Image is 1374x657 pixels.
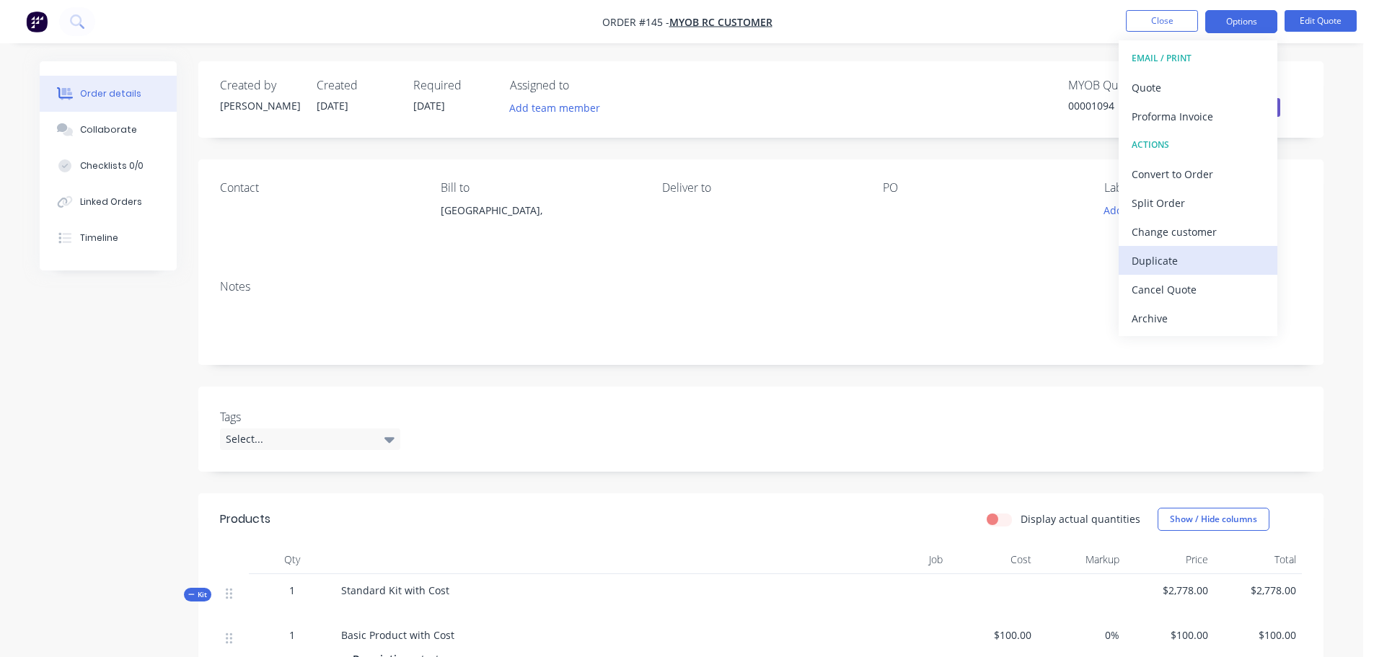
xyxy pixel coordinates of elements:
[669,15,772,29] a: MYOB RC Customer
[184,588,211,601] div: Kit
[188,589,207,600] span: Kit
[40,184,177,220] button: Linked Orders
[602,15,669,29] span: Order #145 -
[1068,79,1176,92] div: MYOB Quote #
[40,112,177,148] button: Collaborate
[249,545,335,574] div: Qty
[1125,545,1214,574] div: Price
[40,220,177,256] button: Timeline
[289,583,295,598] span: 1
[1037,545,1126,574] div: Markup
[441,200,638,221] div: [GEOGRAPHIC_DATA],
[1214,545,1303,574] div: Total
[220,428,400,450] div: Select...
[413,99,445,113] span: [DATE]
[840,545,948,574] div: Job
[1158,508,1269,531] button: Show / Hide columns
[413,79,493,92] div: Required
[40,76,177,112] button: Order details
[1119,217,1277,246] button: Change customer
[1132,221,1264,242] div: Change customer
[1119,246,1277,275] button: Duplicate
[317,79,396,92] div: Created
[1119,102,1277,131] button: Proforma Invoice
[289,627,295,643] span: 1
[1132,193,1264,213] div: Split Order
[441,181,638,195] div: Bill to
[341,628,454,642] span: Basic Product with Cost
[341,583,449,597] span: Standard Kit with Cost
[510,98,608,118] button: Add team member
[502,98,608,118] button: Add team member
[220,181,418,195] div: Contact
[954,627,1031,643] span: $100.00
[317,99,348,113] span: [DATE]
[1119,304,1277,332] button: Archive
[1132,49,1264,68] div: EMAIL / PRINT
[220,280,1302,294] div: Notes
[1132,250,1264,271] div: Duplicate
[1104,181,1302,195] div: Labels
[1131,583,1208,598] span: $2,778.00
[883,181,1080,195] div: PO
[80,87,141,100] div: Order details
[1021,511,1140,526] label: Display actual quantities
[80,159,144,172] div: Checklists 0/0
[1119,159,1277,188] button: Convert to Order
[510,79,654,92] div: Assigned to
[80,195,142,208] div: Linked Orders
[662,181,860,195] div: Deliver to
[1132,136,1264,154] div: ACTIONS
[1132,308,1264,329] div: Archive
[220,408,400,425] label: Tags
[1119,188,1277,217] button: Split Order
[1220,627,1297,643] span: $100.00
[80,123,137,136] div: Collaborate
[1132,164,1264,185] div: Convert to Order
[1043,627,1120,643] span: 0%
[1126,10,1198,32] button: Close
[1285,10,1357,32] button: Edit Quote
[948,545,1037,574] div: Cost
[1119,73,1277,102] button: Quote
[1220,583,1297,598] span: $2,778.00
[1119,44,1277,73] button: EMAIL / PRINT
[1131,627,1208,643] span: $100.00
[441,200,638,247] div: [GEOGRAPHIC_DATA],
[1132,279,1264,300] div: Cancel Quote
[80,232,118,244] div: Timeline
[26,11,48,32] img: Factory
[40,148,177,184] button: Checklists 0/0
[220,511,270,528] div: Products
[1132,77,1264,98] div: Quote
[1132,106,1264,127] div: Proforma Invoice
[1205,10,1277,33] button: Options
[220,79,299,92] div: Created by
[1096,200,1162,220] button: Add labels
[1119,131,1277,159] button: ACTIONS
[220,98,299,113] div: [PERSON_NAME]
[1068,98,1176,113] div: 00001094
[1119,275,1277,304] button: Cancel Quote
